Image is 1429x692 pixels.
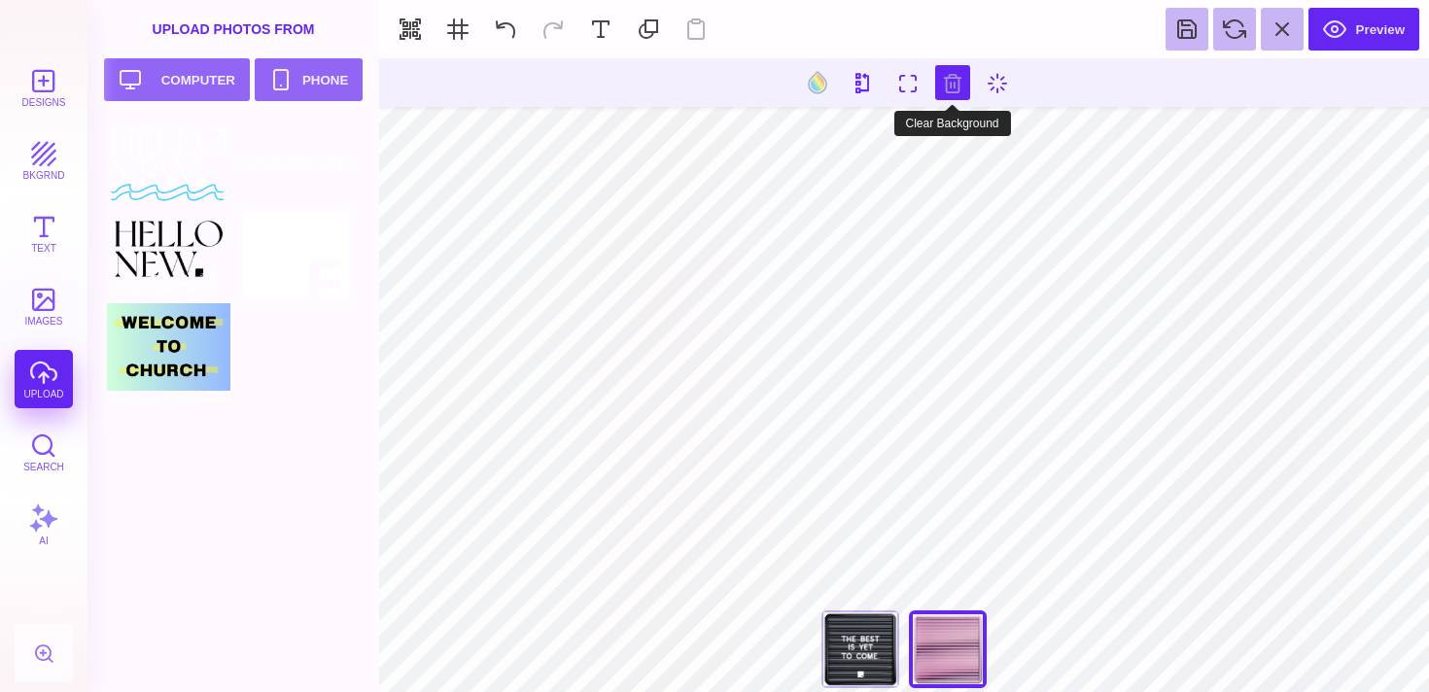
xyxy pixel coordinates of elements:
[15,423,73,481] button: Search
[1308,8,1419,51] button: Preview
[15,277,73,335] button: images
[15,131,73,190] button: bkgrnd
[255,58,363,101] button: Phone
[104,58,250,101] button: Computer
[15,204,73,262] button: Text
[15,58,73,117] button: Designs
[15,496,73,554] button: AI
